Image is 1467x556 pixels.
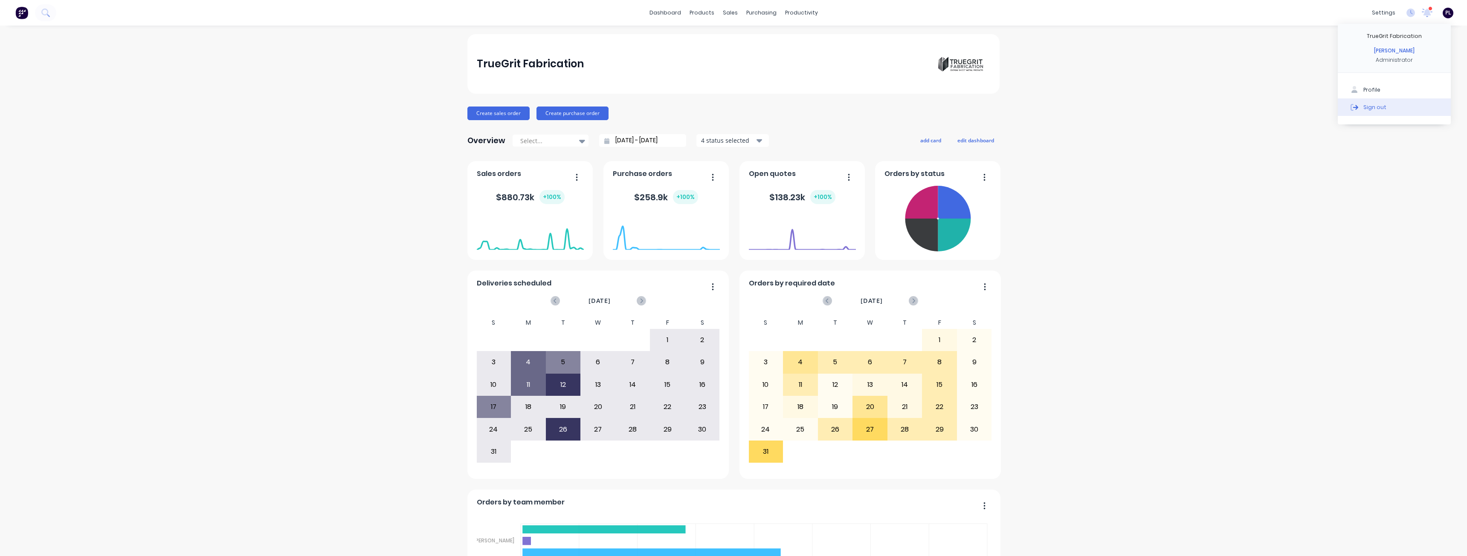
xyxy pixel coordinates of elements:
[810,190,835,204] div: + 100 %
[477,374,511,395] div: 10
[952,135,1000,146] button: edit dashboard
[749,418,783,440] div: 24
[783,418,818,440] div: 25
[477,418,511,440] div: 24
[539,190,565,204] div: + 100 %
[783,317,818,329] div: M
[957,374,992,395] div: 16
[749,351,783,373] div: 3
[749,169,796,179] span: Open quotes
[546,317,581,329] div: T
[749,396,783,418] div: 17
[957,418,992,440] div: 30
[719,6,742,19] div: sales
[511,351,545,373] div: 4
[818,418,852,440] div: 26
[685,351,719,373] div: 9
[645,6,685,19] a: dashboard
[1363,103,1386,111] div: Sign out
[546,418,580,440] div: 26
[742,6,781,19] div: purchasing
[650,396,684,418] div: 22
[650,329,684,351] div: 1
[749,441,783,462] div: 31
[589,296,611,305] span: [DATE]
[783,351,818,373] div: 4
[685,374,719,395] div: 16
[1338,98,1451,115] button: Sign out
[922,396,957,418] div: 22
[852,317,887,329] div: W
[685,6,719,19] div: products
[922,329,957,351] div: 1
[748,317,783,329] div: S
[818,317,853,329] div: T
[957,351,992,373] div: 9
[613,169,672,179] span: Purchase orders
[1376,56,1413,64] div: Administrator
[696,134,769,147] button: 4 status selected
[546,351,580,373] div: 5
[650,374,684,395] div: 15
[783,396,818,418] div: 18
[673,190,698,204] div: + 100 %
[1363,86,1380,94] div: Profile
[922,317,957,329] div: F
[477,441,511,462] div: 31
[853,351,887,373] div: 6
[650,418,684,440] div: 29
[781,6,822,19] div: productivity
[1374,47,1415,55] div: [PERSON_NAME]
[650,317,685,329] div: F
[922,418,957,440] div: 29
[580,317,615,329] div: W
[884,169,945,179] span: Orders by status
[915,135,947,146] button: add card
[511,396,545,418] div: 18
[616,351,650,373] div: 7
[581,418,615,440] div: 27
[616,374,650,395] div: 14
[581,351,615,373] div: 6
[685,418,719,440] div: 30
[749,374,783,395] div: 10
[477,55,584,72] div: TrueGrit Fabrication
[536,107,609,120] button: Create purchase order
[818,396,852,418] div: 19
[546,374,580,395] div: 12
[467,132,505,149] div: Overview
[650,351,684,373] div: 8
[581,374,615,395] div: 13
[1338,81,1451,98] button: Profile
[477,396,511,418] div: 17
[476,317,511,329] div: S
[922,374,957,395] div: 15
[1367,32,1422,40] div: TrueGrit Fabrication
[887,317,922,329] div: T
[685,329,719,351] div: 2
[701,136,755,145] div: 4 status selected
[922,351,957,373] div: 8
[496,190,565,204] div: $ 880.73k
[853,374,887,395] div: 13
[861,296,883,305] span: [DATE]
[957,396,992,418] div: 23
[477,278,551,288] span: Deliveries scheduled
[888,351,922,373] div: 7
[1445,9,1451,17] span: PL
[685,396,719,418] div: 23
[853,418,887,440] div: 27
[888,418,922,440] div: 28
[511,418,545,440] div: 25
[818,351,852,373] div: 5
[615,317,650,329] div: T
[957,329,992,351] div: 2
[477,497,565,507] span: Orders by team member
[783,374,818,395] div: 11
[818,374,852,395] div: 12
[634,190,698,204] div: $ 258.9k
[888,374,922,395] div: 14
[15,6,28,19] img: Factory
[546,396,580,418] div: 19
[931,34,990,94] img: TrueGrit Fabrication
